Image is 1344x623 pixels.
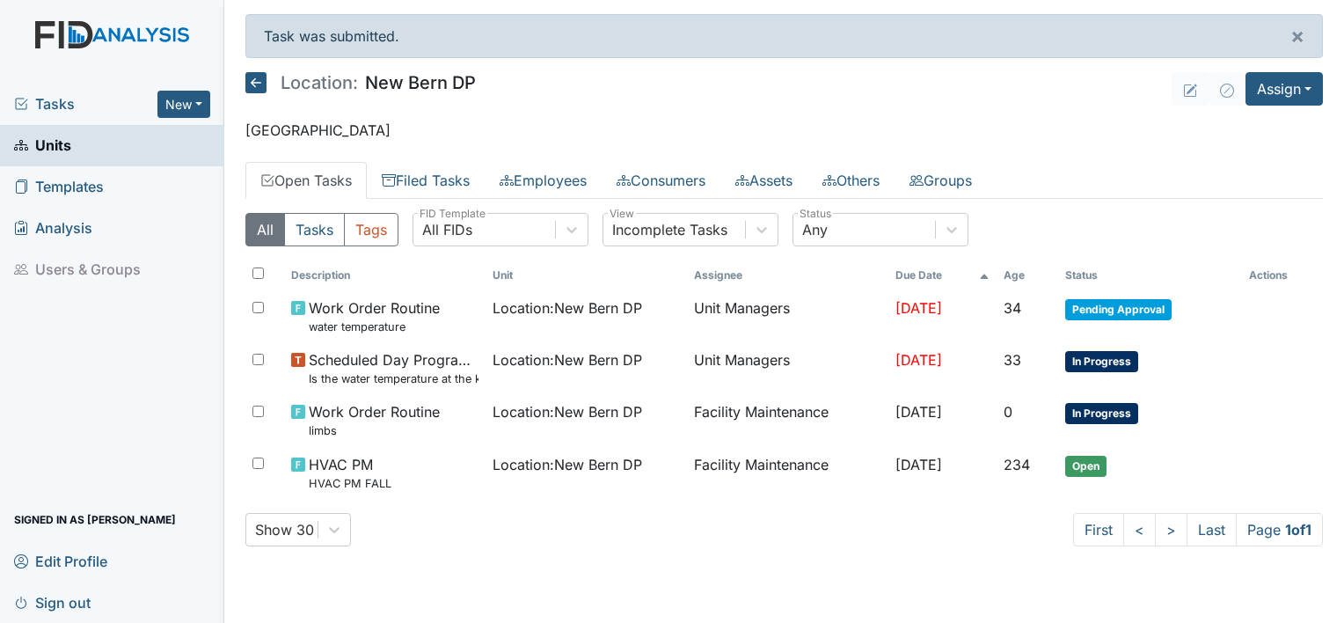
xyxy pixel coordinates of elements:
td: Facility Maintenance [687,447,888,499]
span: In Progress [1065,351,1138,372]
input: Toggle All Rows Selected [252,268,264,279]
a: Tasks [14,93,157,114]
span: Scheduled Day Program Inspection Is the water temperature at the kitchen sink between 100 to 110 ... [309,349,478,387]
td: Unit Managers [687,290,888,342]
th: Assignee [687,260,888,290]
button: All [245,213,285,246]
button: × [1273,15,1322,57]
strong: 1 of 1 [1285,521,1311,539]
div: Show 30 [255,519,314,540]
span: Page [1236,513,1323,546]
button: Tags [344,213,398,246]
span: [DATE] [895,351,942,369]
a: Open Tasks [245,162,367,199]
span: 33 [1004,351,1021,369]
div: Any [802,219,828,240]
a: Employees [485,162,602,199]
th: Toggle SortBy [997,260,1058,290]
th: Toggle SortBy [888,260,997,290]
span: Location : New Bern DP [493,454,642,475]
div: Open Tasks [245,213,1323,546]
span: Templates [14,173,104,201]
div: Type filter [245,213,398,246]
span: [DATE] [895,403,942,421]
span: Analysis [14,215,92,242]
small: limbs [309,422,440,439]
span: Location : New Bern DP [493,297,642,319]
a: First [1073,513,1124,546]
a: Others [807,162,895,199]
th: Toggle SortBy [486,260,687,290]
nav: task-pagination [1073,513,1323,546]
button: Assign [1245,72,1323,106]
span: Open [1065,456,1107,477]
a: Assets [720,162,807,199]
span: [DATE] [895,456,942,473]
span: Pending Approval [1065,299,1172,320]
td: Facility Maintenance [687,394,888,446]
th: Toggle SortBy [284,260,486,290]
div: Task was submitted. [245,14,1323,58]
div: Incomplete Tasks [612,219,727,240]
button: New [157,91,210,118]
span: 34 [1004,299,1021,317]
a: Filed Tasks [367,162,485,199]
a: Consumers [602,162,720,199]
small: Is the water temperature at the kitchen sink between 100 to 110 degrees? [309,370,478,387]
a: > [1155,513,1187,546]
span: Signed in as [PERSON_NAME] [14,506,176,533]
p: [GEOGRAPHIC_DATA] [245,120,1323,141]
span: In Progress [1065,403,1138,424]
a: Groups [895,162,987,199]
span: Edit Profile [14,547,107,575]
span: Location : New Bern DP [493,349,642,370]
span: Location: [281,74,358,92]
small: HVAC PM FALL [309,475,391,492]
td: Unit Managers [687,342,888,394]
a: < [1123,513,1156,546]
h5: New Bern DP [245,72,476,93]
span: [DATE] [895,299,942,317]
button: Tasks [284,213,345,246]
a: Last [1187,513,1237,546]
span: Location : New Bern DP [493,401,642,422]
div: All FIDs [422,219,472,240]
span: Work Order Routine water temperature [309,297,440,335]
span: 0 [1004,403,1012,421]
span: 234 [1004,456,1030,473]
span: Work Order Routine limbs [309,401,440,439]
th: Actions [1242,260,1323,290]
span: × [1290,23,1304,48]
span: HVAC PM HVAC PM FALL [309,454,391,492]
th: Toggle SortBy [1058,260,1242,290]
span: Units [14,132,71,159]
small: water temperature [309,319,440,335]
span: Sign out [14,589,91,616]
